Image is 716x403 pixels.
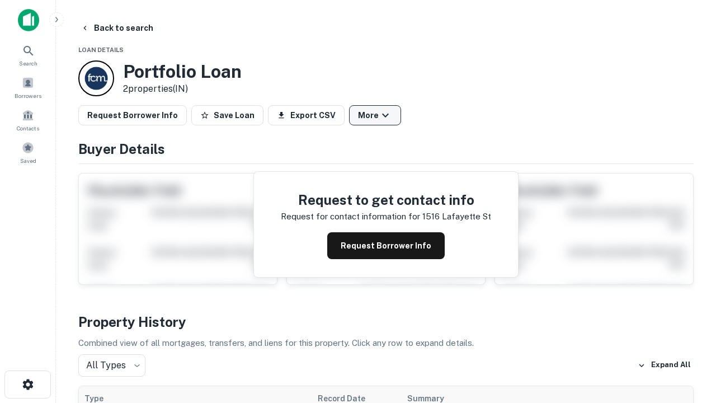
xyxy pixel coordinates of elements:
a: Search [3,40,53,70]
img: capitalize-icon.png [18,9,39,31]
button: Back to search [76,18,158,38]
p: 2 properties (IN) [123,82,242,96]
a: Saved [3,137,53,167]
button: Request Borrower Info [327,232,445,259]
h4: Property History [78,312,694,332]
button: Request Borrower Info [78,105,187,125]
button: Export CSV [268,105,345,125]
span: Saved [20,156,36,165]
a: Borrowers [3,72,53,102]
a: Contacts [3,105,53,135]
button: More [349,105,401,125]
button: Save Loan [191,105,263,125]
h4: Buyer Details [78,139,694,159]
p: Combined view of all mortgages, transfers, and liens for this property. Click any row to expand d... [78,336,694,350]
span: Contacts [17,124,39,133]
iframe: Chat Widget [660,278,716,331]
p: Request for contact information for [281,210,420,223]
span: Loan Details [78,46,124,53]
span: Borrowers [15,91,41,100]
p: 1516 lafayette st [422,210,491,223]
button: Expand All [635,357,694,374]
h3: Portfolio Loan [123,61,242,82]
div: All Types [78,354,145,377]
span: Search [19,59,37,68]
h4: Request to get contact info [281,190,491,210]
